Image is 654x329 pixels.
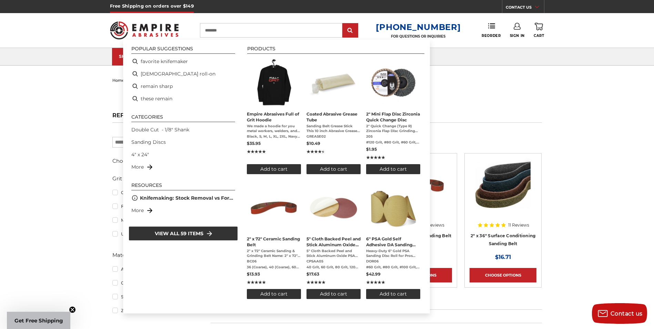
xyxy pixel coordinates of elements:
a: Double Cut - 1/8" Shank [131,126,189,133]
div: SHOP CATEGORIES [119,54,174,59]
span: View all 59 items [155,230,203,237]
button: Add to cart [306,289,361,299]
li: 2" x 72" Ceramic Sanding Belt [244,180,304,302]
div: Instant Search Results [123,40,430,313]
span: Cart [534,33,544,38]
a: Sanding Discs [131,139,166,146]
img: 2" x 72" Ceramic Pipe Sanding Belt [249,183,299,233]
span: 9 Reviews [424,223,444,227]
li: 4" x 24" [129,148,238,161]
li: Popular suggestions [131,46,235,54]
li: More [129,204,238,217]
span: Get Free Shipping [14,317,63,324]
span: ★★★★★ [247,279,266,286]
a: Medium (Red) [112,214,192,226]
h5: Material [112,251,192,259]
span: DOR06 [366,259,420,264]
li: More [129,161,238,173]
span: ★★★★★ [247,149,266,155]
a: Choose Options [470,268,536,282]
span: 40 Grit, 60 Grit, 80 Grit, 120 Grit, 180 Grit, 320 Grit, 100 Grit, 150 Grit, 220 Grit [306,265,361,270]
span: 2" x 72" Ceramic Sanding Belt [247,236,301,248]
span: $10.49 [306,141,320,146]
span: Sanding Belt Grease Stick This 10 inch Abrasive Grease Stick was specially formulated to improve ... [306,124,361,133]
li: female roll-on [129,68,238,80]
span: CPSAA05 [306,259,361,264]
li: Double Cut - 1/8" Shank [129,123,238,136]
span: Empire Abrasives Full of Grit Hoodie [247,111,301,123]
li: Resources [131,183,235,190]
span: #120 Grit, #80 Grit, #60 Grit, #40 Grit, #36 Grit [366,140,420,145]
span: ★★★★★ [366,154,385,161]
a: 2" Mini Flap Disc Zirconia Quick Change Disc [366,58,420,174]
a: Coarse (Tan) [112,187,192,199]
li: Products [247,46,424,54]
a: Surface Conditioning [112,291,192,303]
li: View all 59 items [129,226,238,241]
span: 5" Cloth Backed Peel and Stick Aluminum Oxide PSA Disc - 10 Pack 5 inch Cloth Backed PSA Discs ar... [306,249,361,258]
img: Black Hawk Abrasives 2-inch Zirconia Flap Disc with 60 Grit Zirconia for Smooth Finishing [368,58,418,108]
a: Empire Abrasives Full of Grit Hoodie [247,58,301,174]
a: [PHONE_NUMBER] [376,22,461,32]
button: Add to cart [366,164,420,174]
span: BC06 [247,259,301,264]
span: Coated Abrasive Grease Tube [306,111,361,123]
a: Ceramic [112,277,192,289]
li: Empire Abrasives Full of Grit Hoodie [244,55,304,177]
span: $35.95 [247,141,261,146]
span: 2" Mini Flap Disc Zirconia Quick Change Disc [366,111,420,123]
span: Sign In [510,33,525,38]
span: $13.93 [247,271,260,277]
a: Coated Abrasive Grease Tube [306,58,361,174]
span: ★★★★★ [306,149,325,155]
span: Black, S, M, L, XL, 2XL, Navy Blazer [247,134,301,139]
span: 205 [366,134,420,139]
span: 6" PSA Gold Self Adhesive DA Sanding Disc Rolls - 100 Pack [366,236,420,248]
li: Sanding Discs [129,136,238,148]
a: 2" x 72" Ceramic Sanding Belt [247,183,301,299]
button: Add to cart [247,289,301,299]
a: 4" x 24" [131,151,149,158]
span: 11 Reviews [508,223,529,227]
button: Contact us [592,303,647,324]
a: 6" PSA Gold Self Adhesive DA Sanding Disc Rolls - 100 Pack [366,183,420,299]
a: Aluminum Oxide [112,263,192,275]
button: Add to cart [306,164,361,174]
span: Heavy-Duty 6" Gold PSA Sanding Disc Roll for Pros Who Demand More Built for Durability, Designed ... [366,249,420,258]
li: Knifemaking: Stock Removal vs Forging [129,192,238,204]
span: ★★★★★ [306,279,325,286]
a: Zirconia [112,305,192,317]
span: 2" x 72" Ceramic Sanding & Grinding Belt Name: 2" x 72" Ceramic Sanding Belt Description: 2” x 72... [247,249,301,258]
h5: Choose Your Grit [112,157,192,165]
h5: Refine by [112,112,192,123]
span: We made a hoodie for you metal workers, welders, and grinders who appreciate a good abrasives pun... [247,124,301,133]
span: #60 Grit, #80 Grit, #100 Grit, #120 Grit, #150 Grit, #180 Grit, #220 Grit, #320 Grit, #400 Grit, ... [366,265,420,270]
span: $1.95 [366,147,377,152]
button: Close teaser [69,306,76,313]
a: CONTACT US [506,3,544,13]
img: Empire Abrasives [110,17,179,44]
li: Coated Abrasive Grease Tube [304,55,363,177]
span: $42.99 [366,271,381,277]
span: $17.63 [306,271,319,277]
span: 5" Cloth Backed Peel and Stick Aluminum Oxide PSA Disc - 10 Pack [306,236,361,248]
li: Categories [131,114,235,122]
a: Cart [534,23,544,38]
img: Black Empire Abrasives Full of Grit Hoodie - on hanger [249,58,299,108]
span: Reorder [482,33,501,38]
a: Knifemaking: Stock Removal vs Forging [140,195,235,202]
li: favorite knifemaker [129,55,238,68]
li: 6" PSA Gold Self Adhesive DA Sanding Disc Rolls - 100 Pack [363,180,423,302]
button: Add to cart [366,289,420,299]
li: remain sharp [129,80,238,92]
h5: Grit [112,175,192,183]
div: Get Free ShippingClose teaser [7,312,70,329]
p: FOR QUESTIONS OR INQUIRIES [376,34,461,39]
a: Ultra Fine (Gray) [112,228,192,240]
span: $16.71 [495,254,511,260]
li: 5" Cloth Backed Peel and Stick Aluminum Oxide PSA Disc - 10 Pack [304,180,363,302]
a: 5" Cloth Backed Peel and Stick Aluminum Oxide PSA Disc - 10 Pack [306,183,361,299]
img: 5 inch Aluminum Oxide PSA Sanding Disc with Cloth Backing [309,183,359,233]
